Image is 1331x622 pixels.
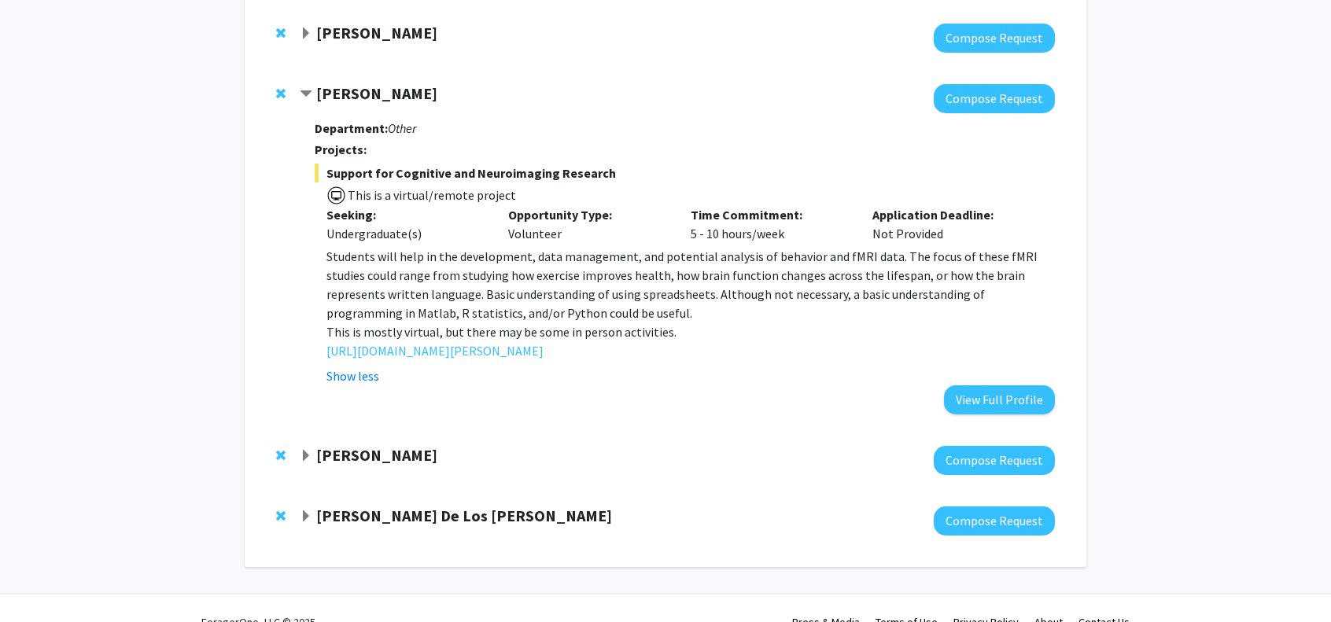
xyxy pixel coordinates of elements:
[300,88,312,101] span: Contract Jeremy Purcell Bookmark
[934,446,1055,475] button: Compose Request to Yasmeen Faroqi-Shah
[315,164,1055,182] span: Support for Cognitive and Neuroimaging Research
[276,510,286,522] span: Remove Andres De Los Reyes from bookmarks
[300,28,312,40] span: Expand Jeffery Klauda Bookmark
[315,120,388,136] strong: Department:
[944,385,1055,414] button: View Full Profile
[934,506,1055,536] button: Compose Request to Andres De Los Reyes
[315,142,367,157] strong: Projects:
[316,506,612,525] strong: [PERSON_NAME] De Los [PERSON_NAME]
[508,205,667,224] p: Opportunity Type:
[316,23,437,42] strong: [PERSON_NAME]
[276,27,286,39] span: Remove Jeffery Klauda from bookmarks
[326,224,485,243] div: Undergraduate(s)
[326,205,485,224] p: Seeking:
[276,449,286,462] span: Remove Yasmeen Faroqi-Shah from bookmarks
[316,445,437,465] strong: [PERSON_NAME]
[691,205,850,224] p: Time Commitment:
[861,205,1043,243] div: Not Provided
[679,205,861,243] div: 5 - 10 hours/week
[872,205,1031,224] p: Application Deadline:
[326,248,1038,321] span: Students will help in the development, data management, and potential analysis of behavior and fM...
[326,322,1055,341] p: This is mostly virtual, but there may be some in person activities.
[496,205,679,243] div: Volunteer
[934,24,1055,53] button: Compose Request to Jeffery Klauda
[346,187,516,203] span: This is a virtual/remote project
[300,450,312,462] span: Expand Yasmeen Faroqi-Shah Bookmark
[326,366,379,385] button: Show less
[276,87,286,100] span: Remove Jeremy Purcell from bookmarks
[388,120,416,136] i: Other
[326,341,544,360] a: [URL][DOMAIN_NAME][PERSON_NAME]
[934,84,1055,113] button: Compose Request to Jeremy Purcell
[300,510,312,523] span: Expand Andres De Los Reyes Bookmark
[12,551,67,610] iframe: Chat
[316,83,437,103] strong: [PERSON_NAME]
